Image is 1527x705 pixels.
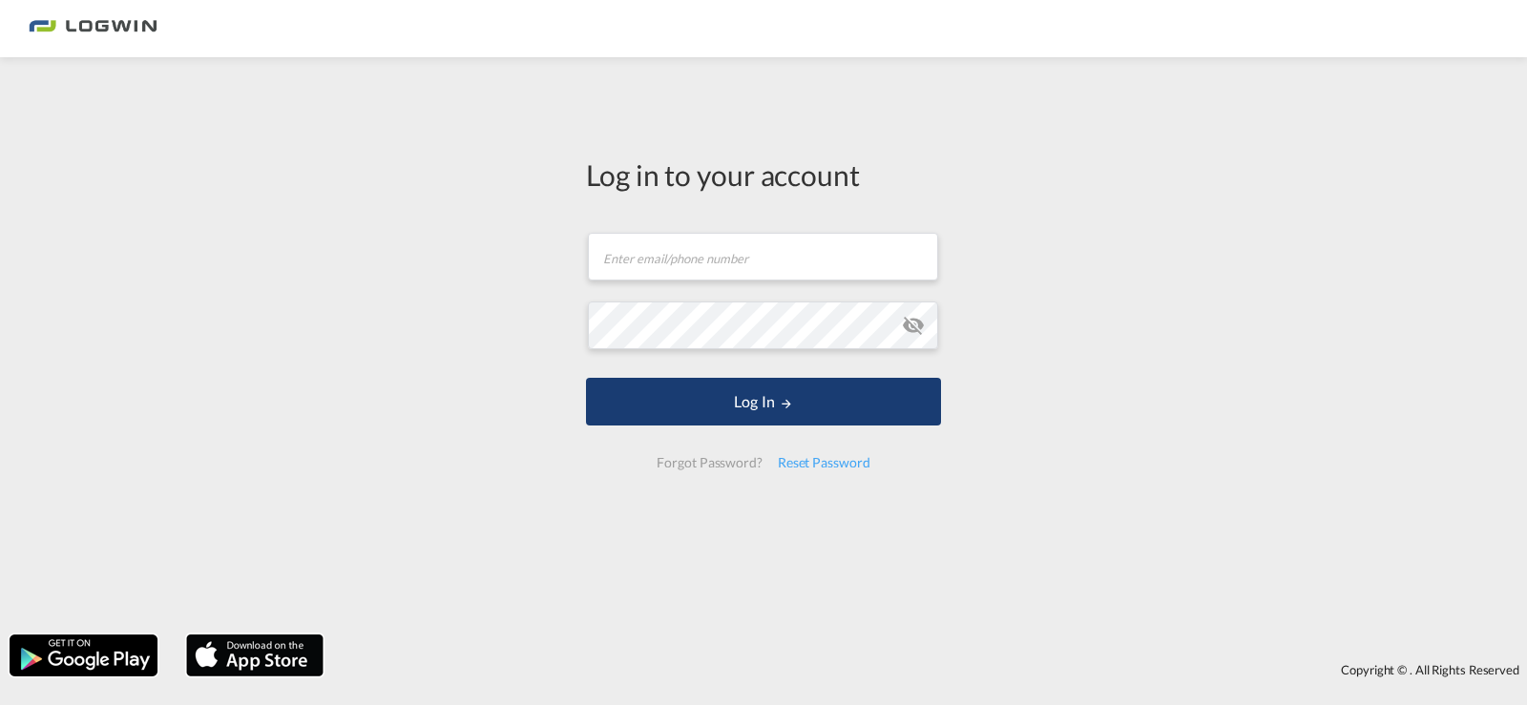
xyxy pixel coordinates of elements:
button: LOGIN [586,378,941,425]
div: Log in to your account [586,155,941,195]
div: Forgot Password? [649,446,769,480]
div: Reset Password [770,446,878,480]
div: Copyright © . All Rights Reserved [333,653,1527,686]
img: apple.png [184,632,325,678]
img: google.png [8,632,159,678]
md-icon: icon-eye-off [902,314,925,337]
img: bc73a0e0d8c111efacd525e4c8ad7d32.png [29,8,157,51]
input: Enter email/phone number [588,233,938,280]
